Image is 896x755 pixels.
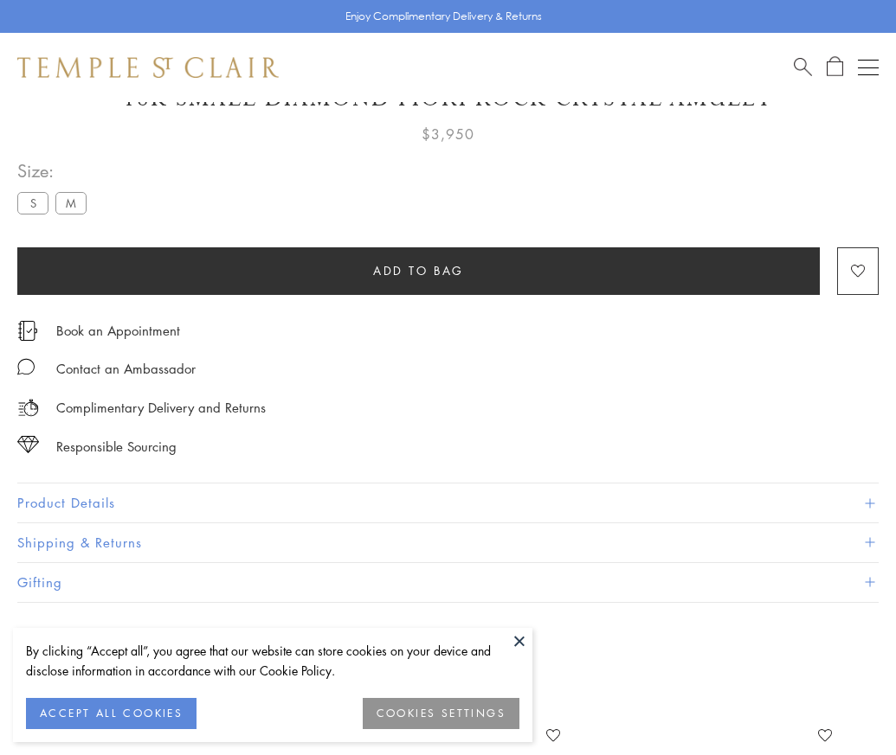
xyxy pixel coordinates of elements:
[17,321,38,341] img: icon_appointment.svg
[56,397,266,419] p: Complimentary Delivery and Returns
[17,436,39,453] img: icon_sourcing.svg
[794,56,812,78] a: Search
[17,523,879,562] button: Shipping & Returns
[17,247,820,295] button: Add to bag
[345,8,542,25] p: Enjoy Complimentary Delivery & Returns
[56,321,180,340] a: Book an Appointment
[55,192,87,214] label: M
[858,57,879,78] button: Open navigation
[17,483,879,522] button: Product Details
[17,57,279,78] img: Temple St. Clair
[17,157,93,185] span: Size:
[17,192,48,214] label: S
[17,358,35,375] img: MessageIcon-01_2.svg
[26,641,519,681] div: By clicking “Accept all”, you agree that our website can store cookies on your device and disclos...
[373,261,464,280] span: Add to bag
[422,123,474,145] span: $3,950
[26,698,197,729] button: ACCEPT ALL COOKIES
[363,698,519,729] button: COOKIES SETTINGS
[56,436,177,457] div: Responsible Sourcing
[17,563,879,602] button: Gifting
[17,397,39,419] img: icon_delivery.svg
[56,358,196,380] div: Contact an Ambassador
[827,56,843,78] a: Open Shopping Bag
